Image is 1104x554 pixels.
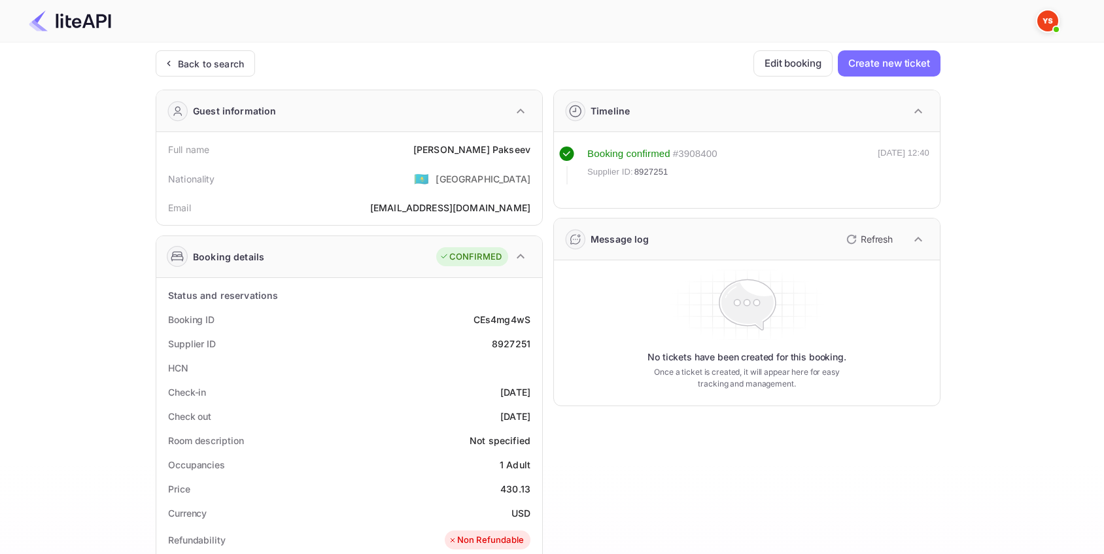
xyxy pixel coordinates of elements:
[436,172,530,186] div: [GEOGRAPHIC_DATA]
[838,229,898,250] button: Refresh
[168,313,215,326] div: Booking ID
[168,172,215,186] div: Nationality
[838,50,940,77] button: Create new ticket
[448,534,524,547] div: Non Refundable
[168,143,209,156] div: Full name
[168,337,216,351] div: Supplier ID
[587,165,633,179] span: Supplier ID:
[591,104,630,118] div: Timeline
[492,337,530,351] div: 8927251
[500,409,530,423] div: [DATE]
[193,250,264,264] div: Booking details
[878,147,929,184] div: [DATE] 12:40
[647,351,846,364] p: No tickets have been created for this booking.
[168,288,278,302] div: Status and reservations
[644,366,850,390] p: Once a ticket is created, it will appear here for easy tracking and management.
[500,458,530,472] div: 1 Adult
[168,361,188,375] div: HCN
[168,458,225,472] div: Occupancies
[168,201,191,215] div: Email
[168,533,226,547] div: Refundability
[414,167,429,190] span: United States
[634,165,668,179] span: 8927251
[440,251,502,264] div: CONFIRMED
[168,482,190,496] div: Price
[178,57,244,71] div: Back to search
[673,147,717,162] div: # 3908400
[168,434,243,447] div: Room description
[861,232,893,246] p: Refresh
[591,232,649,246] div: Message log
[168,506,207,520] div: Currency
[1037,10,1058,31] img: Yandex Support
[413,143,530,156] div: [PERSON_NAME] Pakseev
[500,482,530,496] div: 430.13
[587,147,670,162] div: Booking confirmed
[168,409,211,423] div: Check out
[168,385,206,399] div: Check-in
[29,10,111,31] img: LiteAPI Logo
[370,201,530,215] div: [EMAIL_ADDRESS][DOMAIN_NAME]
[474,313,530,326] div: CEs4mg4wS
[470,434,530,447] div: Not specified
[193,104,277,118] div: Guest information
[500,385,530,399] div: [DATE]
[753,50,833,77] button: Edit booking
[511,506,530,520] div: USD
